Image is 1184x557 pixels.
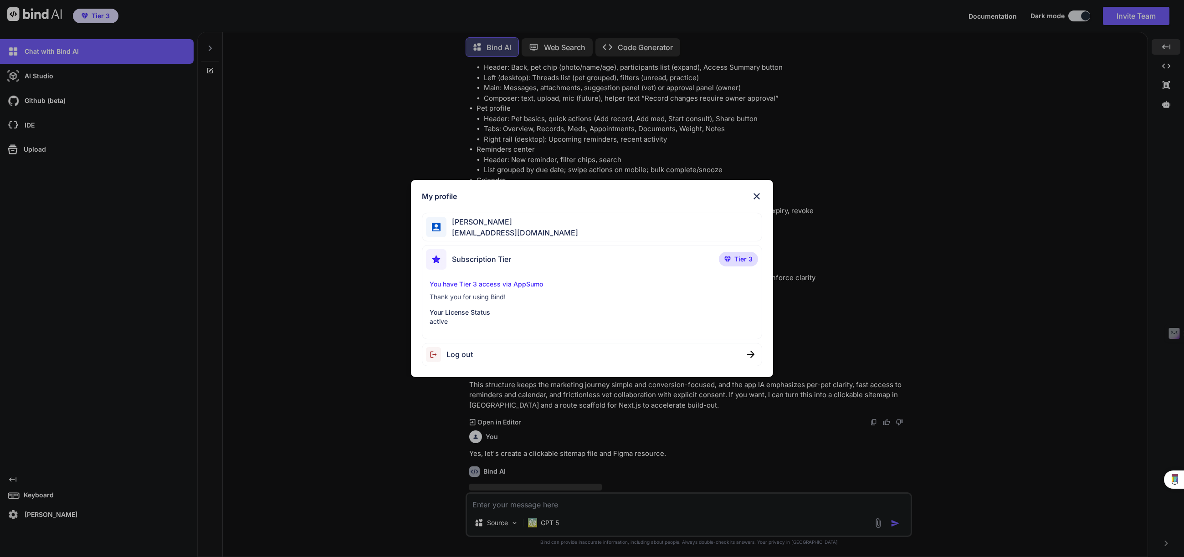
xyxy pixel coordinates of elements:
[446,349,473,360] span: Log out
[452,254,511,265] span: Subscription Tier
[446,227,578,238] span: [EMAIL_ADDRESS][DOMAIN_NAME]
[426,249,446,270] img: subscription
[724,256,731,262] img: premium
[430,317,754,326] p: active
[422,191,457,202] h1: My profile
[430,308,754,317] p: Your License Status
[747,351,754,358] img: close
[446,216,578,227] span: [PERSON_NAME]
[426,347,446,362] img: logout
[430,280,754,289] p: You have Tier 3 access via AppSumo
[734,255,753,264] span: Tier 3
[430,292,754,301] p: Thank you for using Bind!
[751,191,762,202] img: close
[432,223,441,231] img: profile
